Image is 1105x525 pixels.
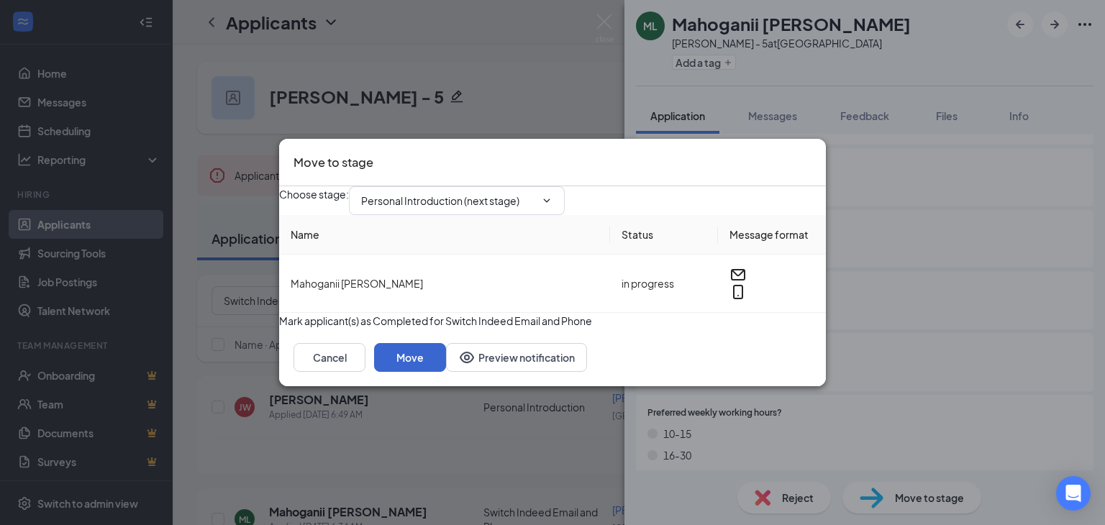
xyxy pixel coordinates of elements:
span: Mahoganii [PERSON_NAME] [291,277,423,290]
button: Move [374,343,446,372]
h3: Move to stage [294,153,373,172]
svg: Email [729,266,747,283]
td: in progress [610,255,718,313]
svg: MobileSms [729,283,747,301]
svg: ChevronDown [541,195,552,206]
svg: Eye [458,349,476,366]
span: Choose stage : [279,186,349,215]
th: Status [610,215,718,255]
th: Message format [718,215,826,255]
th: Name [279,215,610,255]
button: Preview notificationEye [446,343,587,372]
div: Open Intercom Messenger [1056,476,1091,511]
button: Cancel [294,343,365,372]
span: Mark applicant(s) as Completed for Switch Indeed Email and Phone [279,313,592,329]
